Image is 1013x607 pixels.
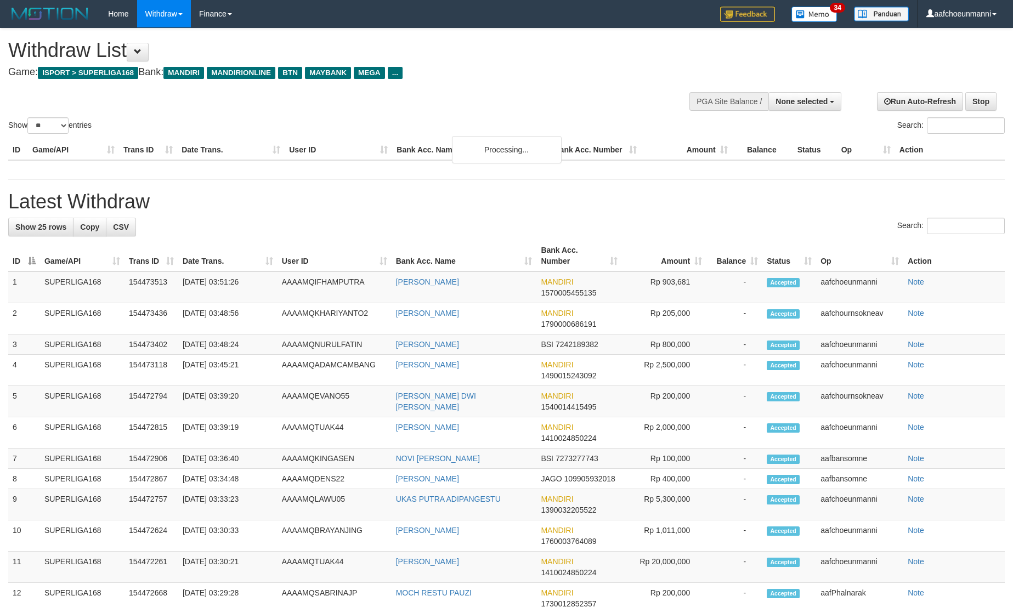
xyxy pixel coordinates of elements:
input: Search: [927,117,1005,134]
span: MANDIRIONLINE [207,67,275,79]
td: 8 [8,469,40,489]
td: SUPERLIGA168 [40,355,124,386]
td: - [706,417,762,449]
td: - [706,449,762,469]
td: 154473118 [124,355,178,386]
span: Accepted [767,423,800,433]
td: AAAAMQIFHAMPUTRA [278,271,392,303]
a: UKAS PUTRA ADIPANGESTU [396,495,501,503]
th: Trans ID: activate to sort column ascending [124,240,178,271]
a: Show 25 rows [8,218,73,236]
a: [PERSON_NAME] [396,277,459,286]
td: SUPERLIGA168 [40,386,124,417]
td: [DATE] 03:33:23 [178,489,278,520]
a: [PERSON_NAME] [396,557,459,566]
td: aafbansomne [816,469,903,489]
a: Note [908,454,924,463]
td: AAAAMQBRAYANJING [278,520,392,552]
td: 154472906 [124,449,178,469]
a: Note [908,474,924,483]
td: - [706,334,762,355]
td: aafbansomne [816,449,903,469]
span: MANDIRI [541,309,573,317]
th: ID [8,140,28,160]
td: AAAAMQTUAK44 [278,552,392,583]
span: MANDIRI [163,67,204,79]
td: 154472867 [124,469,178,489]
td: 4 [8,355,40,386]
td: 7 [8,449,40,469]
td: AAAAMQEVANO55 [278,386,392,417]
span: MEGA [354,67,385,79]
h1: Latest Withdraw [8,191,1005,213]
td: 154472624 [124,520,178,552]
span: Accepted [767,526,800,536]
th: Status [793,140,837,160]
a: Run Auto-Refresh [877,92,963,111]
td: 154472815 [124,417,178,449]
span: BSI [541,340,553,349]
td: 9 [8,489,40,520]
td: aafchoeunmanni [816,552,903,583]
th: User ID [285,140,392,160]
span: MANDIRI [541,392,573,400]
img: panduan.png [854,7,909,21]
a: Note [908,309,924,317]
input: Search: [927,218,1005,234]
img: Feedback.jpg [720,7,775,22]
td: Rp 2,000,000 [622,417,706,449]
a: [PERSON_NAME] [396,340,459,349]
a: Copy [73,218,106,236]
th: Trans ID [119,140,177,160]
th: Amount: activate to sort column ascending [622,240,706,271]
td: SUPERLIGA168 [40,334,124,355]
th: Bank Acc. Name: activate to sort column ascending [392,240,537,271]
a: CSV [106,218,136,236]
td: 154472261 [124,552,178,583]
span: ... [388,67,403,79]
h1: Withdraw List [8,39,664,61]
td: AAAAMQDENS22 [278,469,392,489]
th: Game/API: activate to sort column ascending [40,240,124,271]
td: SUPERLIGA168 [40,469,124,489]
td: SUPERLIGA168 [40,417,124,449]
span: Copy 7242189382 to clipboard [556,340,598,349]
td: SUPERLIGA168 [40,449,124,469]
label: Show entries [8,117,92,134]
span: None selected [776,97,828,106]
td: 154473436 [124,303,178,334]
a: [PERSON_NAME] [396,309,459,317]
span: Copy 1490015243092 to clipboard [541,371,596,380]
img: Button%20Memo.svg [791,7,837,22]
select: Showentries [27,117,69,134]
td: SUPERLIGA168 [40,271,124,303]
td: [DATE] 03:34:48 [178,469,278,489]
td: Rp 205,000 [622,303,706,334]
td: 10 [8,520,40,552]
a: [PERSON_NAME] [396,474,459,483]
a: Note [908,423,924,432]
span: Copy 1410024850224 to clipboard [541,434,596,443]
label: Search: [897,117,1005,134]
button: None selected [768,92,841,111]
td: SUPERLIGA168 [40,552,124,583]
td: AAAAMQKHARIYANTO2 [278,303,392,334]
th: Amount [641,140,732,160]
span: Accepted [767,455,800,464]
span: CSV [113,223,129,231]
td: Rp 200,000 [622,386,706,417]
th: Action [895,140,1005,160]
td: aafchournsokneav [816,386,903,417]
td: aafchoeunmanni [816,417,903,449]
span: Copy [80,223,99,231]
td: [DATE] 03:39:19 [178,417,278,449]
span: BSI [541,454,553,463]
span: Accepted [767,392,800,401]
span: Copy 109905932018 to clipboard [564,474,615,483]
td: aafchoeunmanni [816,520,903,552]
span: MANDIRI [541,526,573,535]
span: Show 25 rows [15,223,66,231]
th: ID: activate to sort column descending [8,240,40,271]
span: Accepted [767,558,800,567]
span: JAGO [541,474,562,483]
